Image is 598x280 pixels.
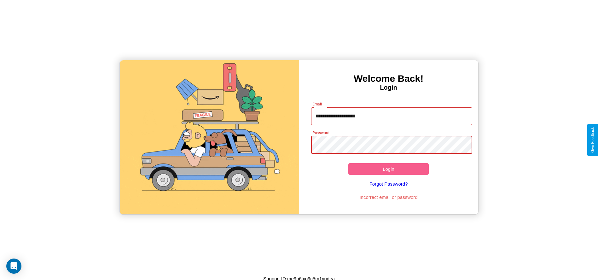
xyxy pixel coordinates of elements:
h4: Login [299,84,478,91]
img: gif [120,60,299,214]
label: Email [312,101,322,107]
button: Login [348,163,429,175]
label: Password [312,130,329,135]
h3: Welcome Back! [299,73,478,84]
a: Forgot Password? [308,175,469,193]
div: Give Feedback [590,127,595,153]
div: Open Intercom Messenger [6,259,21,274]
p: Incorrect email or password [308,193,469,201]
